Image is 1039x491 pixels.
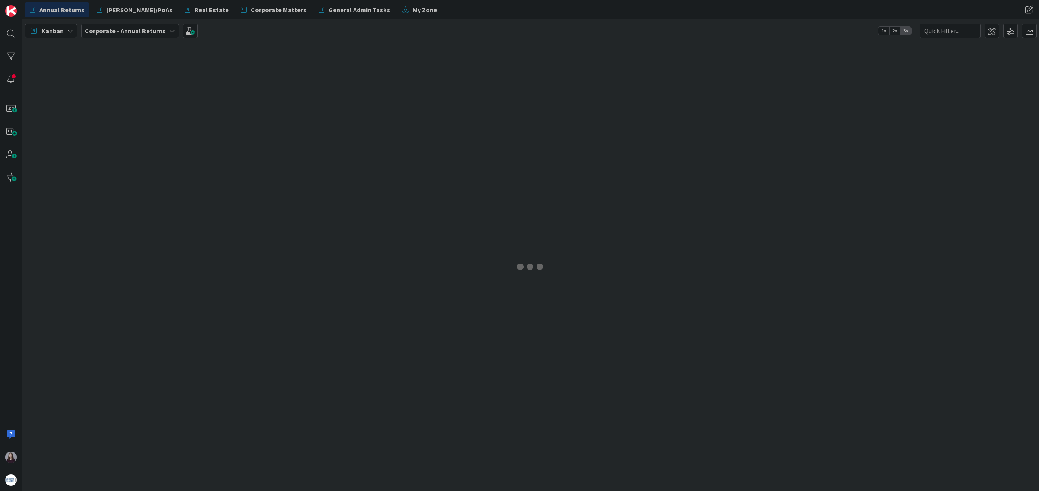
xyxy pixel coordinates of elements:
input: Quick Filter... [920,24,981,38]
img: BC [5,452,17,463]
a: Annual Returns [25,2,89,17]
span: 2x [889,27,900,35]
span: 1x [878,27,889,35]
a: My Zone [397,2,442,17]
span: Real Estate [194,5,229,15]
a: General Admin Tasks [314,2,395,17]
span: Corporate Matters [251,5,306,15]
img: avatar [5,474,17,486]
span: 3x [900,27,911,35]
span: My Zone [413,5,437,15]
span: Kanban [41,26,64,36]
span: General Admin Tasks [328,5,390,15]
a: Corporate Matters [236,2,311,17]
span: [PERSON_NAME]/PoAs [106,5,172,15]
span: Annual Returns [39,5,84,15]
img: Visit kanbanzone.com [5,5,17,17]
a: [PERSON_NAME]/PoAs [92,2,177,17]
a: Real Estate [180,2,234,17]
b: Corporate - Annual Returns [85,27,166,35]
